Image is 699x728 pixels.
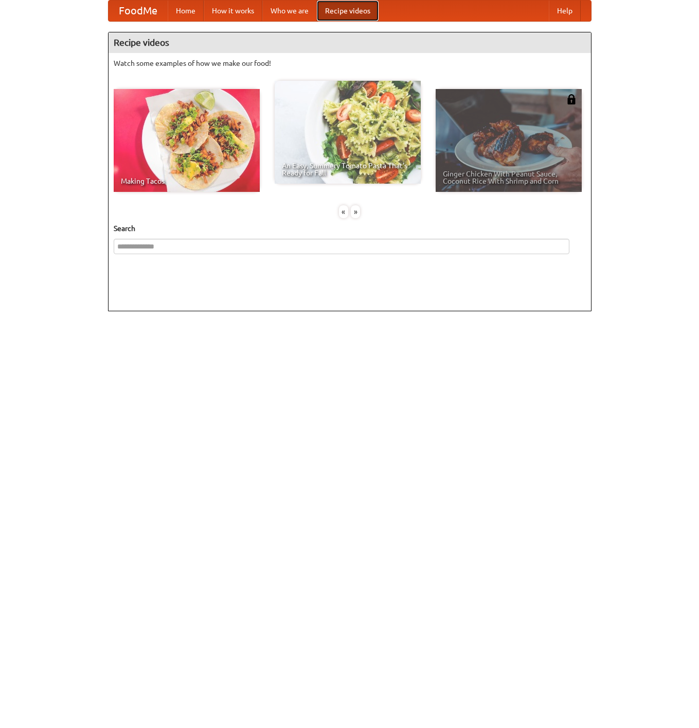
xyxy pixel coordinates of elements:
span: An Easy, Summery Tomato Pasta That's Ready for Fall [282,162,414,176]
a: FoodMe [109,1,168,21]
a: An Easy, Summery Tomato Pasta That's Ready for Fall [275,81,421,184]
a: Home [168,1,204,21]
img: 483408.png [566,94,577,104]
h5: Search [114,223,586,234]
div: « [339,205,348,218]
a: Who we are [262,1,317,21]
a: Making Tacos [114,89,260,192]
p: Watch some examples of how we make our food! [114,58,586,68]
span: Making Tacos [121,177,253,185]
div: » [351,205,360,218]
h4: Recipe videos [109,32,591,53]
a: Help [549,1,581,21]
a: Recipe videos [317,1,379,21]
a: How it works [204,1,262,21]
